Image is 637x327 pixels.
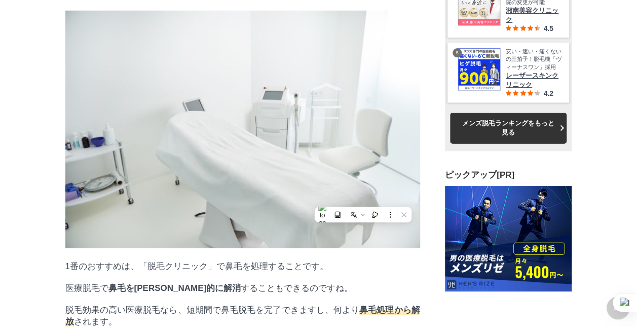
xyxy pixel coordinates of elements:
span: レーザースキンクリニック [506,71,561,89]
a: レーザースキンクリニック 安い・速い・痛くないの三拍子！脱毛機「ヴィーナスワン」採用 レーザースキンクリニック 4.2 [458,48,561,97]
span: 脱毛効果の高い医療脱毛なら、短期間で鼻毛脱毛を完了できますし、何より されます。 [65,305,420,326]
p: 医療脱毛で することもできるのですね。 [65,282,420,294]
span: 4.2 [543,89,553,97]
strong: 鼻毛を[PERSON_NAME]的に解消 [108,283,241,293]
h3: ピックアップ[PR] [445,169,572,181]
img: レーザースキンクリニック [458,48,500,90]
img: 【メンズのけつ毛処理ガイド2020】Oライン脱毛は除毛クリームがおすすめ？医療・サロン脱毛とセルフケアを費用・回数・効果で徹底比較 [65,11,420,248]
span: 湘南美容クリニック [506,6,561,24]
p: 1番のおすすめは、「脱毛クリニック」で鼻毛を処理することです。 [65,260,420,272]
img: PAGE UP [607,297,629,319]
span: 鼻毛処理から解放 [65,305,420,326]
a: メンズ脱毛ランキングをもっと見る [450,113,567,143]
span: 安い・速い・痛くないの三拍子！脱毛機「ヴィーナスワン」採用 [506,48,561,71]
span: 4.5 [543,24,553,32]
